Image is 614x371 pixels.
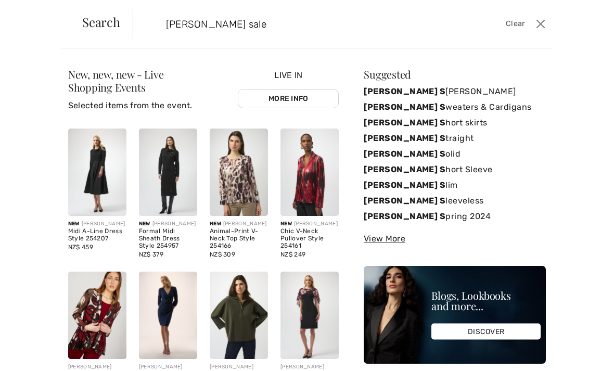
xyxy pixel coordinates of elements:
[364,162,546,177] a: [PERSON_NAME] Short Sleeve
[364,209,546,224] a: [PERSON_NAME] Spring 2024
[139,228,197,249] div: Formal Midi Sheath Dress Style 254957
[506,18,525,30] span: Clear
[364,233,546,245] div: View More
[210,251,235,258] span: NZ$ 309
[364,84,546,99] a: [PERSON_NAME] S[PERSON_NAME]
[533,16,548,32] button: Close
[280,221,292,227] span: New
[364,193,546,209] a: [PERSON_NAME] Sleeveless
[364,211,445,221] strong: [PERSON_NAME] S
[210,129,268,216] img: Animal-Print V-Neck Top Style 254166. Offwhite/Multi
[68,221,80,227] span: New
[139,129,197,216] img: Formal Midi Sheath Dress Style 254957. Black
[364,86,445,96] strong: [PERSON_NAME] S
[364,133,445,143] strong: [PERSON_NAME] S
[68,228,126,242] div: Midi A-Line Dress Style 254207
[431,290,541,311] div: Blogs, Lookbooks and more...
[68,220,126,228] div: [PERSON_NAME]
[364,266,546,364] img: Blogs, Lookbooks and more...
[364,131,546,146] a: [PERSON_NAME] Straight
[280,363,339,371] div: [PERSON_NAME]
[68,272,126,359] img: Satin Pullover Style 254158. Royal Sapphire 163
[139,251,163,258] span: NZ$ 379
[280,228,339,249] div: Chic V-Neck Pullover Style 254161
[238,89,339,108] a: More Info
[364,149,445,159] strong: [PERSON_NAME] S
[139,220,197,228] div: [PERSON_NAME]
[68,99,238,112] p: Selected items from the event.
[364,115,546,131] a: [PERSON_NAME] Short skirts
[139,363,197,371] div: [PERSON_NAME]
[364,99,546,115] a: [PERSON_NAME] Sweaters & Cardigans
[431,324,541,340] div: DISCOVER
[24,7,45,17] span: Help
[68,129,126,216] img: Midi A-Line Dress Style 254207. Deep cherry
[158,8,440,40] input: TYPE TO SEARCH
[364,180,445,190] strong: [PERSON_NAME] S
[238,69,339,120] div: Live In
[364,69,546,80] div: Suggested
[364,196,445,206] strong: [PERSON_NAME] S
[210,363,268,371] div: [PERSON_NAME]
[210,220,268,228] div: [PERSON_NAME]
[364,102,445,112] strong: [PERSON_NAME] S
[68,363,126,371] div: [PERSON_NAME]
[68,67,164,94] span: New, new, new - Live Shopping Events
[280,129,339,216] img: Chic V-Neck Pullover Style 254161. Black/red
[280,251,305,258] span: NZ$ 249
[210,221,221,227] span: New
[364,118,445,127] strong: [PERSON_NAME] S
[280,220,339,228] div: [PERSON_NAME]
[139,272,197,359] img: Bodycon Knee-Length Dress Style 254711. Midnight Blue
[364,146,546,162] a: [PERSON_NAME] Solid
[280,272,339,359] img: Floral Sheath Knee-Length Dress Style 254164. Black/Multi
[210,228,268,249] div: Animal-Print V-Neck Top Style 254166
[210,272,268,359] img: Hooded Zipper Relaxed Fit Style 253963. Winter White
[364,164,445,174] strong: [PERSON_NAME] S
[364,177,546,193] a: [PERSON_NAME] Slim
[139,221,150,227] span: New
[82,16,120,28] span: Search
[68,244,93,251] span: NZ$ 459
